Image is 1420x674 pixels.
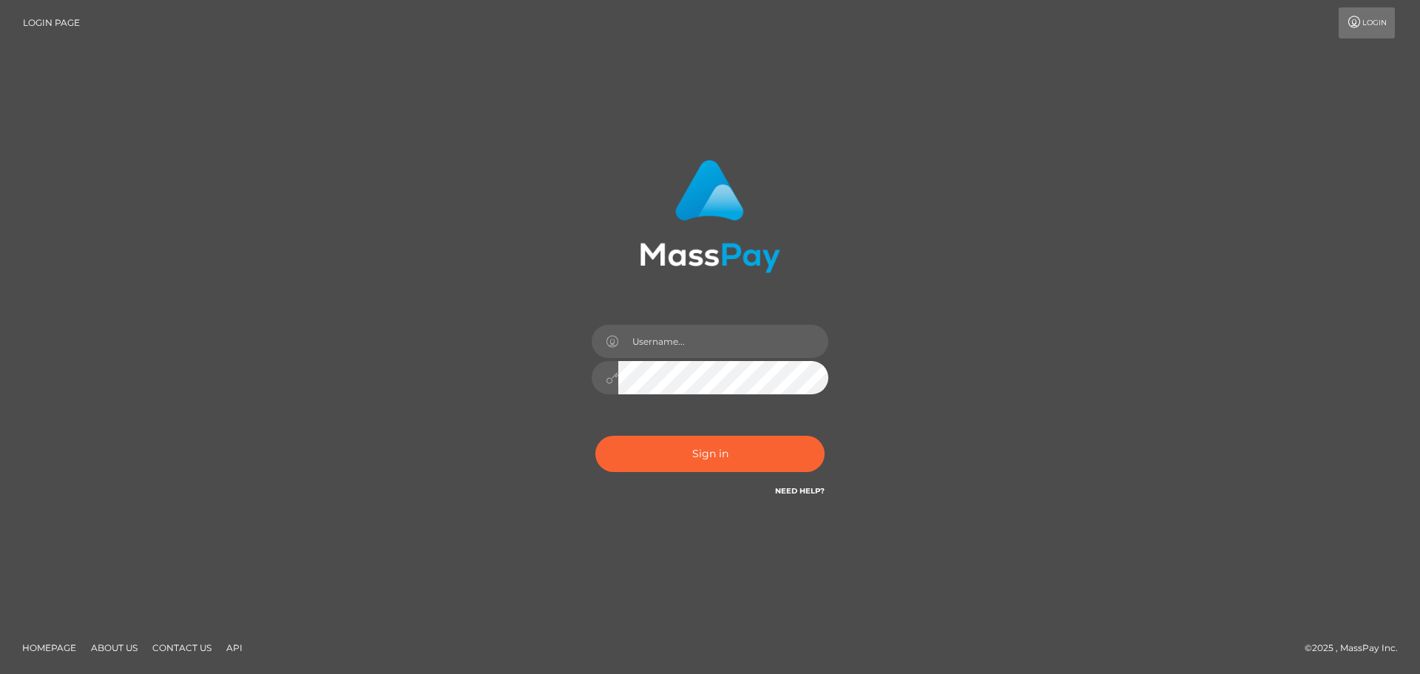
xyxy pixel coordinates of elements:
button: Sign in [595,436,825,472]
a: Contact Us [146,636,217,659]
a: Need Help? [775,486,825,496]
a: Login [1339,7,1395,38]
div: © 2025 , MassPay Inc. [1305,640,1409,656]
input: Username... [618,325,828,358]
a: Homepage [16,636,82,659]
a: Login Page [23,7,80,38]
img: MassPay Login [640,160,780,273]
a: About Us [85,636,143,659]
a: API [220,636,248,659]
